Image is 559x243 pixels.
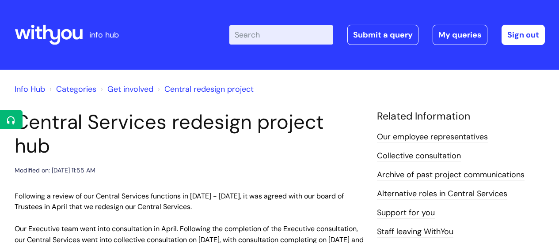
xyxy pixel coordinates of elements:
[156,82,254,96] li: Central redesign project
[377,188,507,200] a: Alternative roles in Central Services
[377,110,545,123] h4: Related Information
[377,150,461,162] a: Collective consultation
[377,207,435,219] a: Support for you
[377,131,488,143] a: Our employee representatives
[433,25,487,45] a: My queries
[229,25,333,45] input: Search
[347,25,418,45] a: Submit a query
[89,28,119,42] p: info hub
[56,84,96,94] a: Categories
[164,84,254,94] a: Central redesign project
[229,25,545,45] div: | -
[15,110,364,158] h1: Central Services redesign project hub
[15,191,344,212] span: Following a review of our Central Services functions in [DATE] - [DATE], it was agreed with our b...
[15,84,45,94] a: Info Hub
[502,25,545,45] a: Sign out
[377,226,453,238] a: Staff leaving WithYou
[99,82,153,96] li: Get involved
[107,84,153,94] a: Get involved
[377,169,525,181] a: Archive of past project communications
[47,82,96,96] li: Solution home
[15,165,95,176] div: Modified on: [DATE] 11:55 AM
